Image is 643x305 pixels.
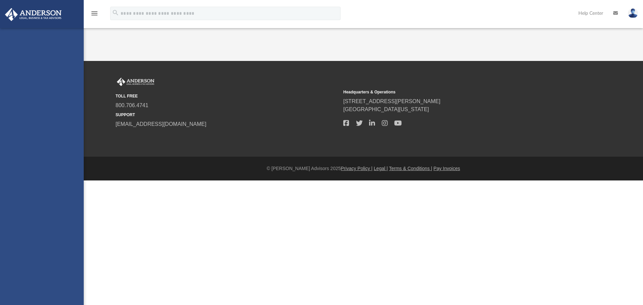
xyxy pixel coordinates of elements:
img: Anderson Advisors Platinum Portal [3,8,64,21]
a: [STREET_ADDRESS][PERSON_NAME] [343,98,440,104]
small: Headquarters & Operations [343,89,566,95]
small: TOLL FREE [116,93,339,99]
img: Anderson Advisors Platinum Portal [116,78,156,86]
a: Legal | [374,166,388,171]
a: Pay Invoices [433,166,460,171]
a: menu [90,13,98,17]
small: SUPPORT [116,112,339,118]
div: © [PERSON_NAME] Advisors 2025 [84,165,643,172]
a: Privacy Policy | [341,166,373,171]
a: Terms & Conditions | [389,166,432,171]
a: [GEOGRAPHIC_DATA][US_STATE] [343,106,429,112]
i: search [112,9,119,16]
a: [EMAIL_ADDRESS][DOMAIN_NAME] [116,121,206,127]
a: 800.706.4741 [116,102,148,108]
i: menu [90,9,98,17]
img: User Pic [628,8,638,18]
